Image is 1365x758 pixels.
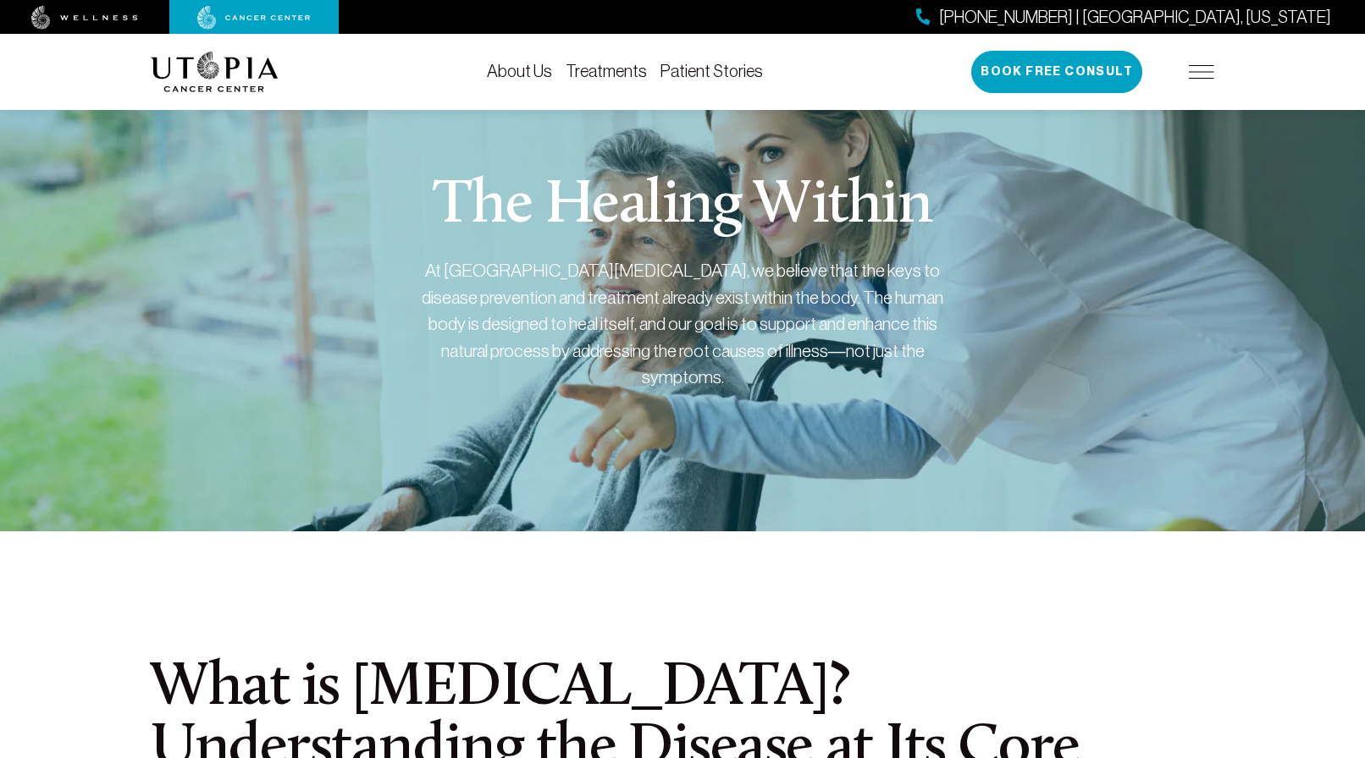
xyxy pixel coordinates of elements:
[433,176,931,237] h1: The Healing Within
[151,52,279,92] img: logo
[1189,65,1214,79] img: icon-hamburger
[660,62,763,80] a: Patient Stories
[487,62,552,80] a: About Us
[916,5,1331,30] a: [PHONE_NUMBER] | [GEOGRAPHIC_DATA], [US_STATE]
[420,257,945,391] div: At [GEOGRAPHIC_DATA][MEDICAL_DATA], we believe that the keys to disease prevention and treatment ...
[971,51,1142,93] button: Book Free Consult
[31,6,138,30] img: wellness
[939,5,1331,30] span: [PHONE_NUMBER] | [GEOGRAPHIC_DATA], [US_STATE]
[566,62,647,80] a: Treatments
[197,6,311,30] img: cancer center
